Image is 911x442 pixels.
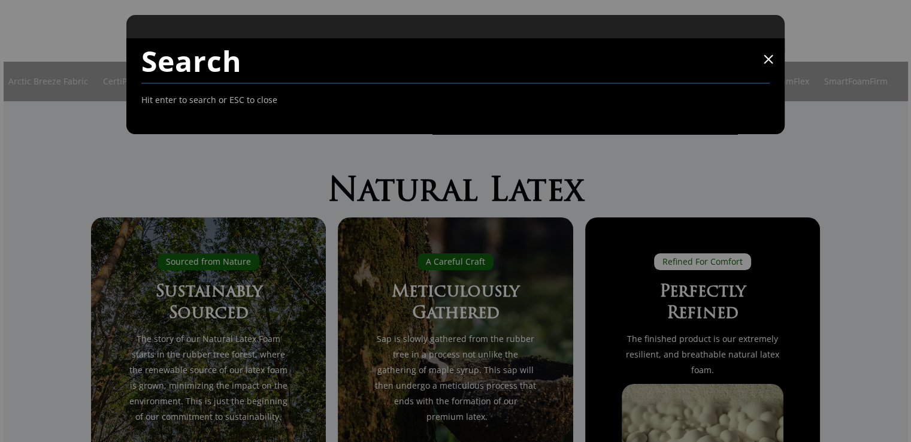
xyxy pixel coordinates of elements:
[128,282,290,325] h3: Sustainably Sourced
[8,62,88,101] a: Arctic Breeze Fabric
[622,331,784,378] p: The finished product is our extremely resilient, and breathable natural latex foam.
[622,282,784,325] h3: Perfectly Refined
[654,253,751,270] div: Refined For Comfort
[158,253,259,270] div: Sourced from Nature
[141,92,277,108] span: Hit enter to search or ESC to close
[141,38,770,84] input: Search
[128,331,290,425] p: The story of our Natural Latex Foam starts in the rubber tree forest, where the renewable source ...
[374,331,537,425] p: Sap is slowly gathered from the rubber tree in a process not unlike the gathering of maple syrup....
[748,62,809,101] a: SmartFoamFlex
[103,62,189,101] a: CertiPUR-US Certified
[417,253,494,270] div: A Careful Craft
[824,62,888,101] a: SmartFoamFirm
[374,282,537,325] h3: Meticulously Gathered
[327,176,583,209] span: Natural Latex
